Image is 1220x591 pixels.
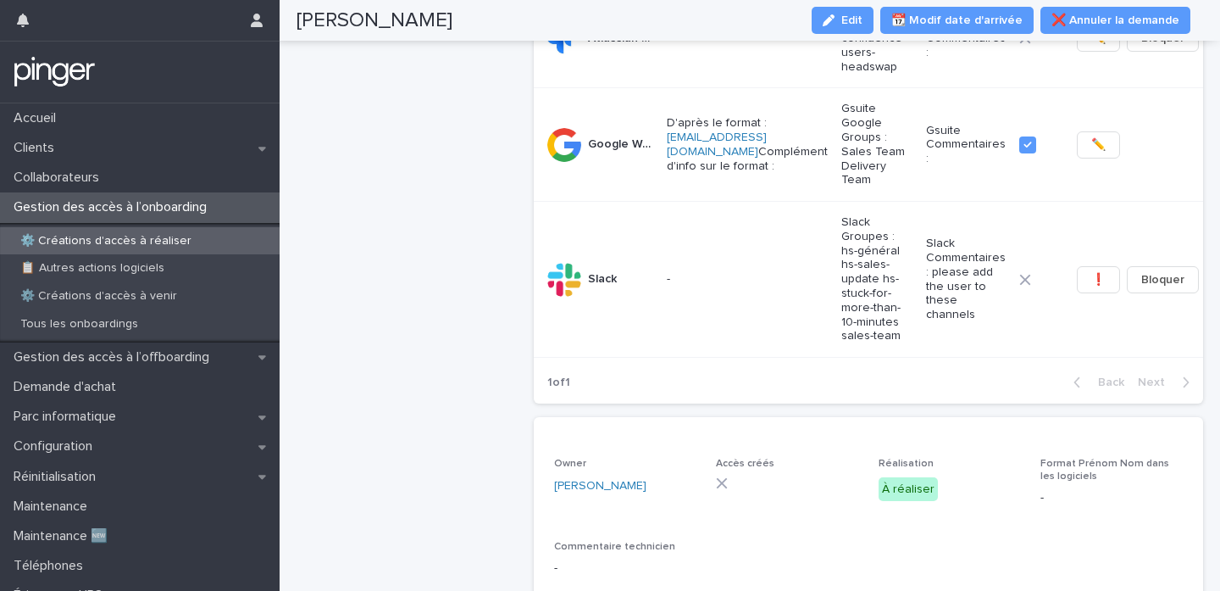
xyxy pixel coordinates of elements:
[1077,131,1120,159] button: ✏️
[880,7,1034,34] button: 📆 Modif date d'arrivée
[1131,375,1203,390] button: Next
[7,140,68,156] p: Clients
[588,134,657,152] p: Google Workspace
[1051,12,1179,29] span: ❌ Annuler la demande
[14,55,96,89] img: mTgBEunGTSyRkCgitkcU
[1091,137,1106,153] span: ✏️
[716,459,774,469] span: Accès créés
[7,170,113,186] p: Collaborateurs
[841,215,912,343] p: Slack Groupes : hs-général hs-sales-update hs-stuck-for-more-than-10-minutes sales-team
[7,409,130,425] p: Parc informatique
[7,379,130,395] p: Demande d'achat
[1040,489,1183,507] p: -
[1141,271,1184,288] span: Bloquer
[7,438,106,454] p: Configuration
[1088,376,1124,388] span: Back
[926,237,1006,322] p: Slack Commentaires : please add the user to these channels
[554,542,675,552] span: Commentaire technicien
[534,362,584,404] p: 1 of 1
[588,269,620,287] p: Slack
[926,124,1006,166] p: Gsuite Commentaires :
[554,560,1184,577] p: -
[7,199,220,215] p: Gestion des accès à l’onboarding
[667,131,767,158] a: [EMAIL_ADDRESS][DOMAIN_NAME]
[1138,376,1175,388] span: Next
[554,477,646,495] a: [PERSON_NAME]
[891,12,1023,29] span: 📆 Modif date d'arrivée
[554,459,586,469] span: Owner
[1127,266,1199,293] button: Bloquer
[297,8,452,33] h2: [PERSON_NAME]
[879,477,938,502] div: À réaliser
[1060,375,1131,390] button: Back
[7,317,152,332] p: Tous les onboardings
[7,110,69,126] p: Accueil
[7,234,205,248] p: ⚙️ Créations d'accès à réaliser
[1040,459,1169,481] span: Format Prénom Nom dans les logiciels
[879,459,934,469] span: Réalisation
[7,349,223,365] p: Gestion des accès à l’offboarding
[1077,266,1120,293] button: ❗
[7,528,121,544] p: Maintenance 🆕
[7,558,97,574] p: Téléphones
[667,116,828,173] p: D'après le format : Complément d'info sur le format :
[812,7,873,34] button: Edit
[7,469,109,485] p: Réinitialisation
[841,14,862,26] span: Edit
[7,499,101,515] p: Maintenance
[7,289,191,304] p: ⚙️ Créations d'accès à venir
[1091,271,1106,288] span: ❗
[667,272,828,287] p: -
[841,102,912,187] p: Gsuite Google Groups : Sales Team Delivery Team
[1040,7,1190,34] button: ❌ Annuler la demande
[7,261,178,276] p: 📋 Autres actions logiciels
